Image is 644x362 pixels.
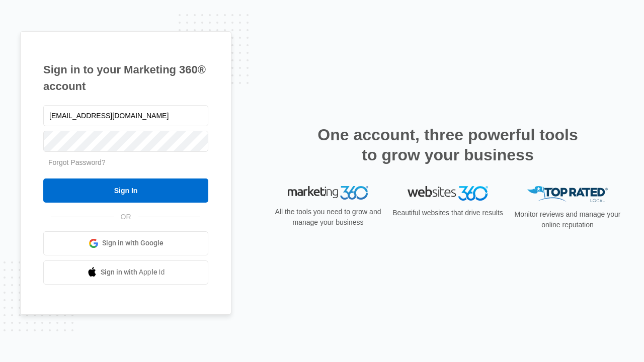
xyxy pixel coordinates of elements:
[511,209,624,230] p: Monitor reviews and manage your online reputation
[101,267,165,278] span: Sign in with Apple Id
[102,238,164,248] span: Sign in with Google
[288,186,368,200] img: Marketing 360
[43,178,208,203] input: Sign In
[43,61,208,95] h1: Sign in to your Marketing 360® account
[43,231,208,255] a: Sign in with Google
[527,186,608,203] img: Top Rated Local
[272,207,384,228] p: All the tools you need to grow and manage your business
[314,125,581,165] h2: One account, three powerful tools to grow your business
[391,208,504,218] p: Beautiful websites that drive results
[114,212,138,222] span: OR
[43,260,208,285] a: Sign in with Apple Id
[48,158,106,166] a: Forgot Password?
[408,186,488,201] img: Websites 360
[43,105,208,126] input: Email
